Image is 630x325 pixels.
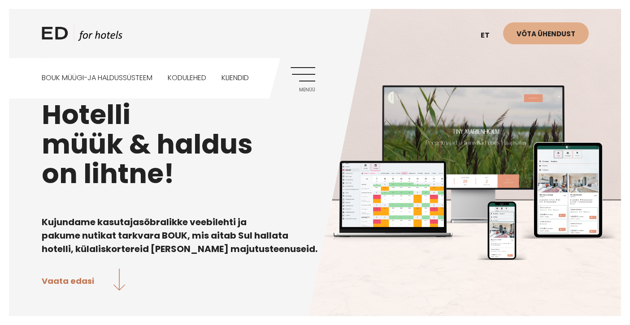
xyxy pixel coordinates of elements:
a: Vaata edasi [42,269,126,292]
a: BOUK MÜÜGI-JA HALDUSSÜSTEEM [42,58,152,98]
a: et [476,25,503,47]
a: Kliendid [222,58,249,98]
span: Menüü [291,87,315,93]
a: Menüü [291,67,315,92]
a: ED HOTELS [42,25,122,47]
b: Kujundame kasutajasõbralikke veebilehti ja pakume nutikat tarkvara BOUK, mis aitab Sul hallata ho... [42,216,317,255]
h1: Hotelli müük & haldus on lihtne! [42,100,589,188]
a: Kodulehed [168,58,206,98]
a: Võta ühendust [503,22,589,44]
